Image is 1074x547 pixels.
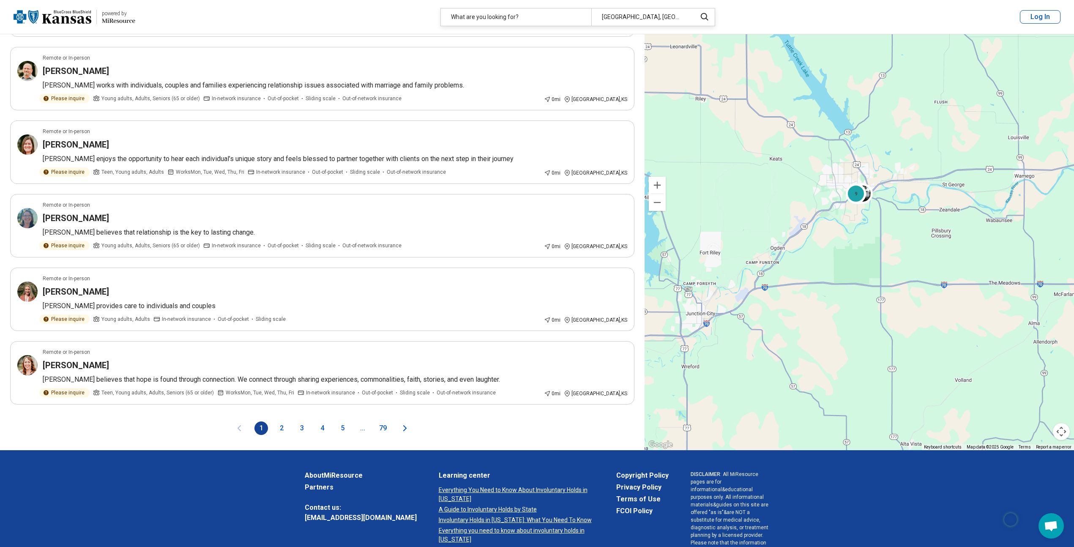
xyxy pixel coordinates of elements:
[439,526,594,544] a: Everything you need to know about involuntary holds in [US_STATE]
[43,275,90,282] p: Remote or In-person
[376,421,390,435] button: 79
[1019,445,1031,449] a: Terms (opens in new tab)
[39,315,90,324] div: Please inquire
[564,243,627,250] div: [GEOGRAPHIC_DATA] , KS
[39,94,90,103] div: Please inquire
[39,167,90,177] div: Please inquire
[212,95,261,102] span: In-network insurance
[268,95,299,102] span: Out-of-pocket
[39,241,90,250] div: Please inquire
[591,8,691,26] div: [GEOGRAPHIC_DATA], [GEOGRAPHIC_DATA]
[254,421,268,435] button: 1
[312,168,343,176] span: Out-of-pocket
[212,242,261,249] span: In-network insurance
[649,177,666,194] button: Zoom in
[306,242,336,249] span: Sliding scale
[226,389,294,397] span: Works Mon, Tue, Wed, Thu, Fri
[544,316,560,324] div: 0 mi
[101,389,214,397] span: Teen, Young adults, Adults, Seniors (65 or older)
[101,95,200,102] span: Young adults, Adults, Seniors (65 or older)
[647,439,675,450] a: Open this area in Google Maps (opens a new window)
[544,243,560,250] div: 0 mi
[564,390,627,397] div: [GEOGRAPHIC_DATA] , KS
[218,315,249,323] span: Out-of-pocket
[439,516,594,525] a: Involuntary Holds in [US_STATE]: What You Need To Know
[647,439,675,450] img: Google
[1020,10,1060,24] button: Log In
[356,421,369,435] span: ...
[691,471,720,477] span: DISCLAIMER
[342,95,402,102] span: Out-of-network insurance
[101,168,164,176] span: Teen, Young adults, Adults
[101,315,150,323] span: Young adults, Adults
[275,421,288,435] button: 2
[43,128,90,135] p: Remote or In-person
[305,482,417,492] a: Partners
[439,486,594,503] a: Everything You Need to Know About Involuntary Holds in [US_STATE]
[43,301,627,311] p: [PERSON_NAME] provides care to individuals and couples
[268,242,299,249] span: Out-of-pocket
[43,286,109,298] h3: [PERSON_NAME]
[1036,445,1071,449] a: Report a map error
[315,421,329,435] button: 4
[43,54,90,62] p: Remote or In-person
[342,242,402,249] span: Out-of-network insurance
[845,183,866,203] div: 9
[43,359,109,371] h3: [PERSON_NAME]
[43,65,109,77] h3: [PERSON_NAME]
[616,506,669,516] a: FCOI Policy
[176,168,244,176] span: Works Mon, Tue, Wed, Thu, Fri
[43,154,627,164] p: [PERSON_NAME] enjoys the opportunity to hear each individual’s unique story and feels blessed to ...
[305,470,417,481] a: AboutMiResource
[43,348,90,356] p: Remote or In-person
[43,375,627,385] p: [PERSON_NAME] believes that hope is found through connection. We connect through sharing experien...
[256,168,305,176] span: In-network insurance
[616,482,669,492] a: Privacy Policy
[306,389,355,397] span: In-network insurance
[43,80,627,90] p: [PERSON_NAME] works with individuals, couples and families experiencing relationship issues assoc...
[1038,513,1064,539] div: Open chat
[102,10,135,17] div: powered by
[305,513,417,523] a: [EMAIL_ADDRESS][DOMAIN_NAME]
[387,168,446,176] span: Out-of-network insurance
[14,7,135,27] a: Blue Cross Blue Shield Kansaspowered by
[564,316,627,324] div: [GEOGRAPHIC_DATA] , KS
[14,7,91,27] img: Blue Cross Blue Shield Kansas
[1053,423,1070,440] button: Map camera controls
[400,421,410,435] button: Next page
[234,421,244,435] button: Previous page
[967,445,1014,449] span: Map data ©2025 Google
[101,242,200,249] span: Young adults, Adults, Seniors (65 or older)
[43,139,109,150] h3: [PERSON_NAME]
[439,470,594,481] a: Learning center
[295,421,309,435] button: 3
[39,388,90,397] div: Please inquire
[306,95,336,102] span: Sliding scale
[400,389,430,397] span: Sliding scale
[564,169,627,177] div: [GEOGRAPHIC_DATA] , KS
[564,96,627,103] div: [GEOGRAPHIC_DATA] , KS
[336,421,349,435] button: 5
[544,390,560,397] div: 0 mi
[441,8,591,26] div: What are you looking for?
[649,194,666,211] button: Zoom out
[43,201,90,209] p: Remote or In-person
[362,389,393,397] span: Out-of-pocket
[43,212,109,224] h3: [PERSON_NAME]
[162,315,211,323] span: In-network insurance
[616,470,669,481] a: Copyright Policy
[350,168,380,176] span: Sliding scale
[256,315,286,323] span: Sliding scale
[544,169,560,177] div: 0 mi
[924,444,962,450] button: Keyboard shortcuts
[616,494,669,504] a: Terms of Use
[544,96,560,103] div: 0 mi
[439,505,594,514] a: A Guide to Involuntary Holds by State
[43,227,627,238] p: [PERSON_NAME] believes that relationship is the key to lasting change.
[437,389,496,397] span: Out-of-network insurance
[305,503,417,513] span: Contact us:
